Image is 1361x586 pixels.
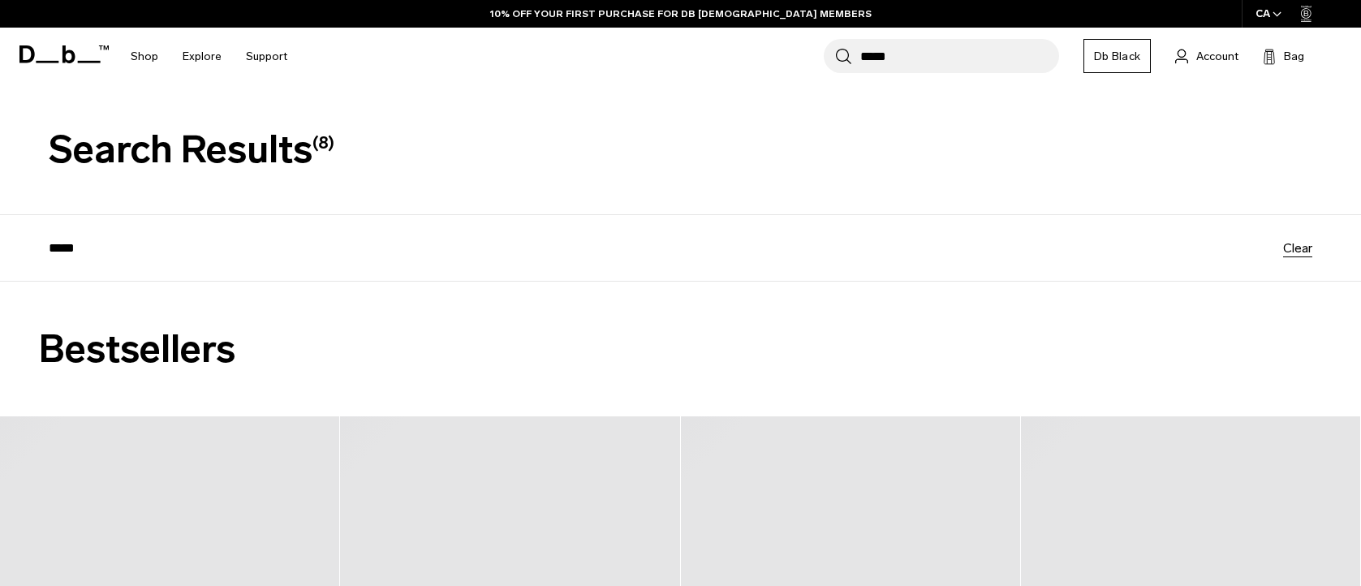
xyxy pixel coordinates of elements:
a: Account [1175,46,1238,66]
a: Support [246,28,287,85]
span: Search Results [49,127,334,172]
a: Explore [183,28,222,85]
a: Shop [131,28,158,85]
span: (8) [312,132,334,153]
button: Bag [1263,46,1304,66]
nav: Main Navigation [118,28,299,85]
span: Account [1196,48,1238,65]
h2: Bestsellers [39,321,1322,378]
a: 10% OFF YOUR FIRST PURCHASE FOR DB [DEMOGRAPHIC_DATA] MEMBERS [490,6,872,21]
span: Bag [1284,48,1304,65]
button: Clear [1283,241,1312,254]
a: Db Black [1083,39,1151,73]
